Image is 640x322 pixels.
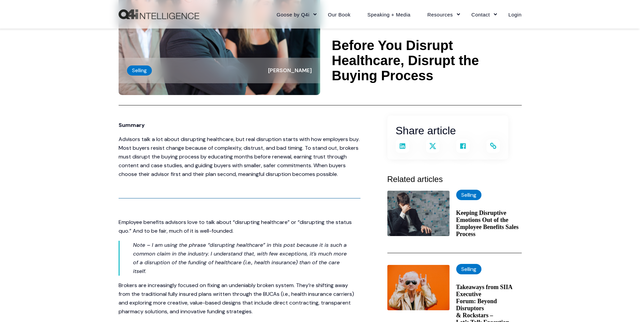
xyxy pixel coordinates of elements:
em: Note – I am using the phrase “disrupting healthcare” in this post because it is such a common cla... [133,241,347,275]
h3: Related articles [387,173,522,186]
span: Brokers are increasingly focused on fixing an undeniably broken system. They’re shifting away fro... [119,282,354,315]
a: Share on LinkedIn [396,139,409,153]
span: Employee benefits advisors love to talk about “disrupting healthcare” or “disrupting the status q... [119,219,352,234]
a: Keeping Disruptive Emotions Out of the Employee Benefits Sales Process [456,210,522,238]
a: Share on X [426,139,439,153]
h2: Share article [396,122,500,139]
img: A worried salesperson with his head in his hand, representing repressed emotions [387,191,450,236]
a: Share on Facebook [456,139,470,153]
label: Selling [127,65,152,76]
a: Copy and share the link [486,139,500,153]
p: Advisors talk a lot about disrupting healthcare, but real disruption starts with how employers bu... [119,135,360,179]
label: Selling [456,190,481,200]
h1: Before You Disrupt Healthcare, Disrupt the Buying Process [332,38,522,83]
span: [PERSON_NAME] [268,67,312,74]
label: Selling [456,264,481,274]
img: Q4intelligence, LLC logo [119,9,199,19]
a: Back to Home [119,9,199,19]
span: Summary [119,122,145,129]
